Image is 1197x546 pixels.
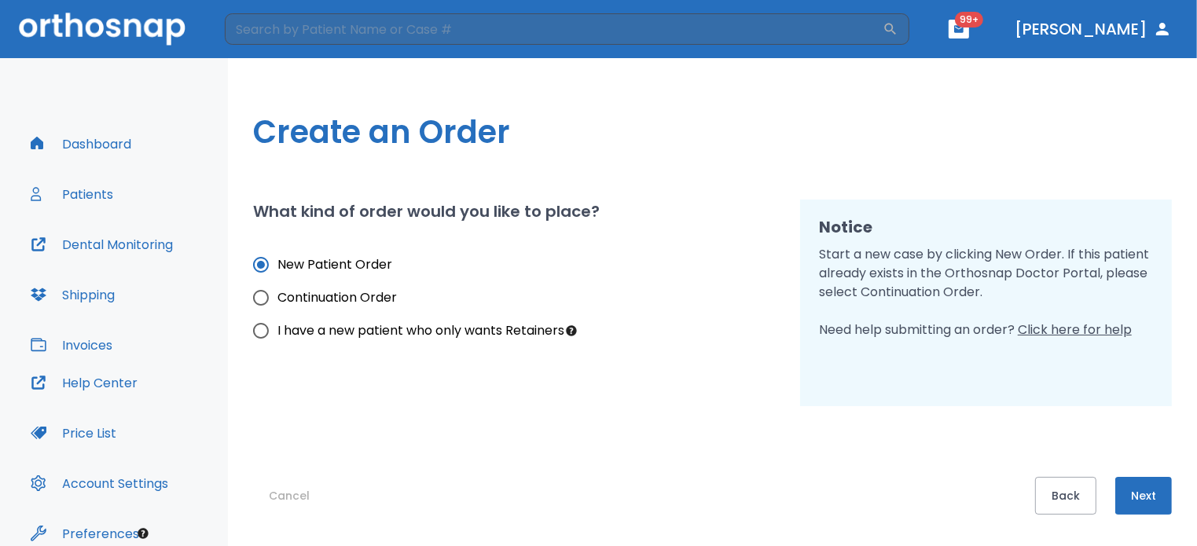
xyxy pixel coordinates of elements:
[564,324,578,338] div: Tooltip anchor
[19,13,185,45] img: Orthosnap
[21,464,178,502] button: Account Settings
[225,13,883,45] input: Search by Patient Name or Case #
[1035,477,1096,515] button: Back
[21,175,123,213] button: Patients
[955,12,983,27] span: 99+
[21,276,124,313] button: Shipping
[21,225,182,263] button: Dental Monitoring
[21,414,126,452] button: Price List
[277,321,564,340] span: I have a new patient who only wants Retainers
[819,215,1153,239] h2: Notice
[1018,321,1132,339] span: Click here for help
[819,245,1153,339] p: Start a new case by clicking New Order. If this patient already exists in the Orthosnap Doctor Po...
[21,125,141,163] button: Dashboard
[21,364,147,401] button: Help Center
[253,477,325,515] button: Cancel
[253,200,600,223] h2: What kind of order would you like to place?
[277,255,392,274] span: New Patient Order
[1115,477,1172,515] button: Next
[136,526,150,541] div: Tooltip anchor
[1008,15,1178,43] button: [PERSON_NAME]
[253,108,1172,156] h1: Create an Order
[277,288,397,307] span: Continuation Order
[21,326,122,364] button: Invoices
